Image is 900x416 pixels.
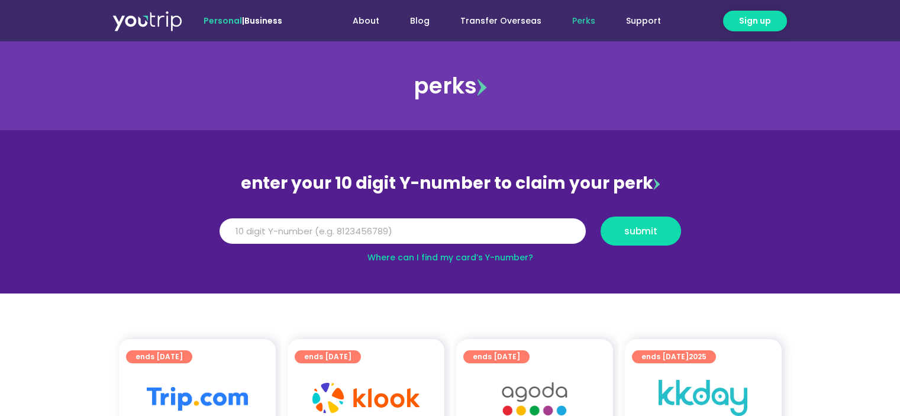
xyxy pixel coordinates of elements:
[314,10,676,32] nav: Menu
[445,10,557,32] a: Transfer Overseas
[214,168,687,199] div: enter your 10 digit Y-number to claim your perk
[641,350,707,363] span: ends [DATE]
[244,15,282,27] a: Business
[204,15,242,27] span: Personal
[220,217,681,254] form: Y Number
[367,251,533,263] a: Where can I find my card’s Y-number?
[463,350,530,363] a: ends [DATE]
[632,350,716,363] a: ends [DATE]2025
[126,350,192,363] a: ends [DATE]
[204,15,282,27] span: |
[295,350,361,363] a: ends [DATE]
[136,350,183,363] span: ends [DATE]
[723,11,787,31] a: Sign up
[473,350,520,363] span: ends [DATE]
[601,217,681,246] button: submit
[395,10,445,32] a: Blog
[337,10,395,32] a: About
[689,351,707,362] span: 2025
[557,10,611,32] a: Perks
[220,218,586,244] input: 10 digit Y-number (e.g. 8123456789)
[624,227,657,236] span: submit
[739,15,771,27] span: Sign up
[304,350,351,363] span: ends [DATE]
[611,10,676,32] a: Support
